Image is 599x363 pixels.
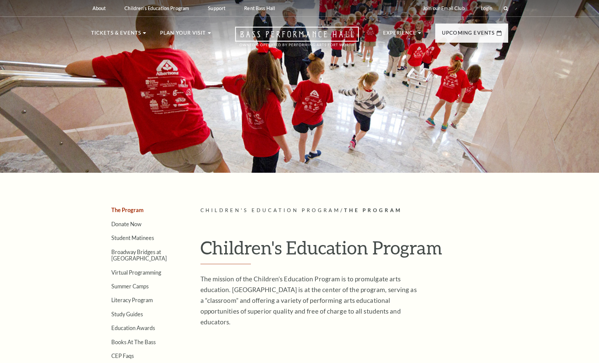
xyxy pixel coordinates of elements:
[200,206,508,215] p: /
[111,249,167,261] a: Broadway Bridges at [GEOGRAPHIC_DATA]
[111,325,155,331] a: Education Awards
[111,283,149,289] a: Summer Camps
[383,29,417,41] p: Experience
[111,221,142,227] a: Donate Now
[92,5,106,11] p: About
[200,207,341,213] span: Children's Education Program
[244,5,275,11] p: Rent Bass Hall
[111,311,143,317] a: Study Guides
[200,274,419,327] p: The mission of the Children’s Education Program is to promulgate arts education. [GEOGRAPHIC_DATA...
[111,353,134,359] a: CEP Faqs
[111,297,153,303] a: Literacy Program
[442,29,495,41] p: Upcoming Events
[208,5,225,11] p: Support
[344,207,402,213] span: The Program
[200,237,508,264] h1: Children's Education Program
[111,207,144,213] a: The Program
[124,5,189,11] p: Children's Education Program
[111,235,154,241] a: Student Matinees
[160,29,206,41] p: Plan Your Visit
[91,29,142,41] p: Tickets & Events
[111,269,161,276] a: Virtual Programming
[111,339,156,345] a: Books At The Bass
